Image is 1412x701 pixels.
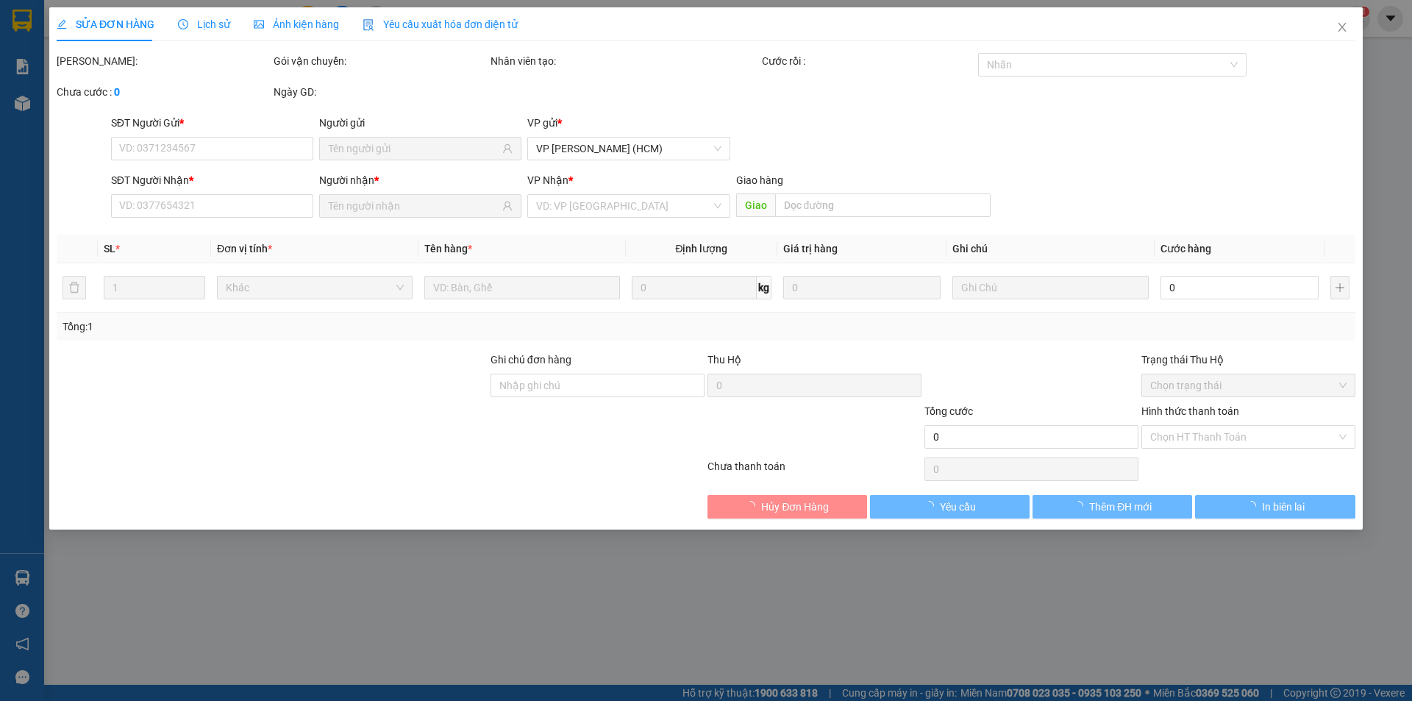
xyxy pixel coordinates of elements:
span: user [503,143,513,154]
div: Chưa cước : [57,84,271,100]
button: plus [1330,276,1349,299]
span: loading [1073,501,1089,511]
div: Chưa thanh toán [706,458,923,484]
span: VP Nhận [528,174,569,186]
input: Dọc đường [775,193,991,217]
div: Tổng: 1 [63,319,545,335]
span: Thu Hộ [707,354,741,366]
span: kg [757,276,771,299]
span: Giao [736,193,775,217]
span: Giá trị hàng [783,243,838,255]
input: Tên người gửi [328,140,499,157]
button: In biên lai [1196,495,1355,519]
span: Định lượng [676,243,728,255]
button: Yêu cầu [870,495,1030,519]
span: In biên lai [1262,499,1305,515]
div: Ngày GD: [274,84,488,100]
span: loading [1246,501,1262,511]
input: VD: Bàn, Ghế [424,276,620,299]
span: loading [746,501,762,511]
b: 0 [114,86,120,98]
span: SỬA ĐƠN HÀNG [57,18,154,30]
span: picture [254,19,264,29]
div: Người nhận [319,172,521,188]
span: VP Hoàng Văn Thụ (HCM) [537,138,721,160]
div: Cước rồi : [762,53,976,69]
div: Trạng thái Thu Hộ [1141,352,1355,368]
span: Yêu cầu [940,499,976,515]
div: VP gửi [528,115,730,131]
div: [PERSON_NAME]: [57,53,271,69]
input: Ghi Chú [953,276,1149,299]
span: Chọn trạng thái [1150,374,1347,396]
span: SL [104,243,115,255]
span: user [503,201,513,211]
span: Yêu cầu xuất hóa đơn điện tử [363,18,518,30]
span: Đơn vị tính [217,243,272,255]
button: delete [63,276,86,299]
span: loading [924,501,940,511]
span: Ảnh kiện hàng [254,18,339,30]
label: Hình thức thanh toán [1141,405,1239,417]
div: SĐT Người Gửi [111,115,313,131]
input: Ghi chú đơn hàng [491,374,705,397]
div: Nhân viên tạo: [491,53,759,69]
input: 0 [783,276,941,299]
input: Tên người nhận [328,198,499,214]
span: Thêm ĐH mới [1089,499,1152,515]
span: Hủy Đơn Hàng [762,499,830,515]
button: Close [1322,7,1363,49]
span: Tên hàng [424,243,472,255]
span: edit [57,19,67,29]
span: close [1336,21,1348,33]
span: Giao hàng [736,174,783,186]
span: Khác [226,277,404,299]
span: clock-circle [178,19,188,29]
button: Hủy Đơn Hàng [707,495,867,519]
div: Người gửi [319,115,521,131]
span: Cước hàng [1160,243,1211,255]
button: Thêm ĐH mới [1033,495,1192,519]
span: Lịch sử [178,18,230,30]
label: Ghi chú đơn hàng [491,354,571,366]
div: SĐT Người Nhận [111,172,313,188]
div: Gói vận chuyển: [274,53,488,69]
span: Tổng cước [924,405,973,417]
th: Ghi chú [947,235,1155,263]
img: icon [363,19,374,31]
